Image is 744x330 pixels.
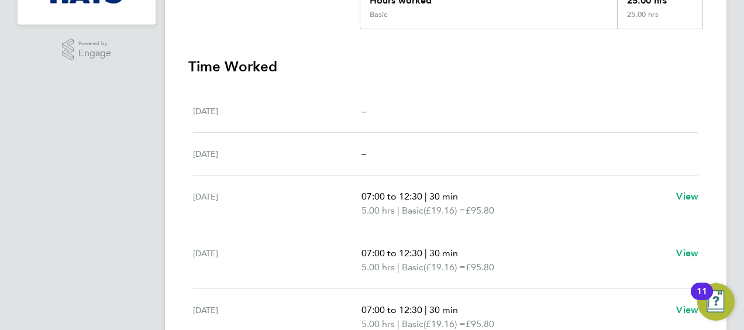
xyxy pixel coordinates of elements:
[676,246,698,260] a: View
[188,57,703,76] h3: Time Worked
[397,262,399,273] span: |
[193,104,361,118] div: [DATE]
[370,10,387,19] div: Basic
[425,304,427,315] span: |
[676,190,698,204] a: View
[361,304,422,315] span: 07:00 to 12:30
[361,191,422,202] span: 07:00 to 12:30
[397,318,399,329] span: |
[402,260,423,274] span: Basic
[193,246,361,274] div: [DATE]
[429,304,458,315] span: 30 min
[361,318,395,329] span: 5.00 hrs
[397,205,399,216] span: |
[676,304,698,315] span: View
[466,318,494,329] span: £95.80
[193,190,361,218] div: [DATE]
[697,283,735,321] button: Open Resource Center, 11 new notifications
[361,262,395,273] span: 5.00 hrs
[62,39,112,61] a: Powered byEngage
[466,262,494,273] span: £95.80
[361,105,366,116] span: –
[466,205,494,216] span: £95.80
[78,49,111,59] span: Engage
[429,247,458,259] span: 30 min
[425,247,427,259] span: |
[361,148,366,159] span: –
[423,318,466,329] span: (£19.16) =
[423,205,466,216] span: (£19.16) =
[402,204,423,218] span: Basic
[617,10,702,29] div: 25.00 hrs
[361,247,422,259] span: 07:00 to 12:30
[697,291,707,307] div: 11
[78,39,111,49] span: Powered by
[361,205,395,216] span: 5.00 hrs
[193,147,361,161] div: [DATE]
[676,191,698,202] span: View
[423,262,466,273] span: (£19.16) =
[425,191,427,202] span: |
[676,247,698,259] span: View
[676,303,698,317] a: View
[429,191,458,202] span: 30 min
